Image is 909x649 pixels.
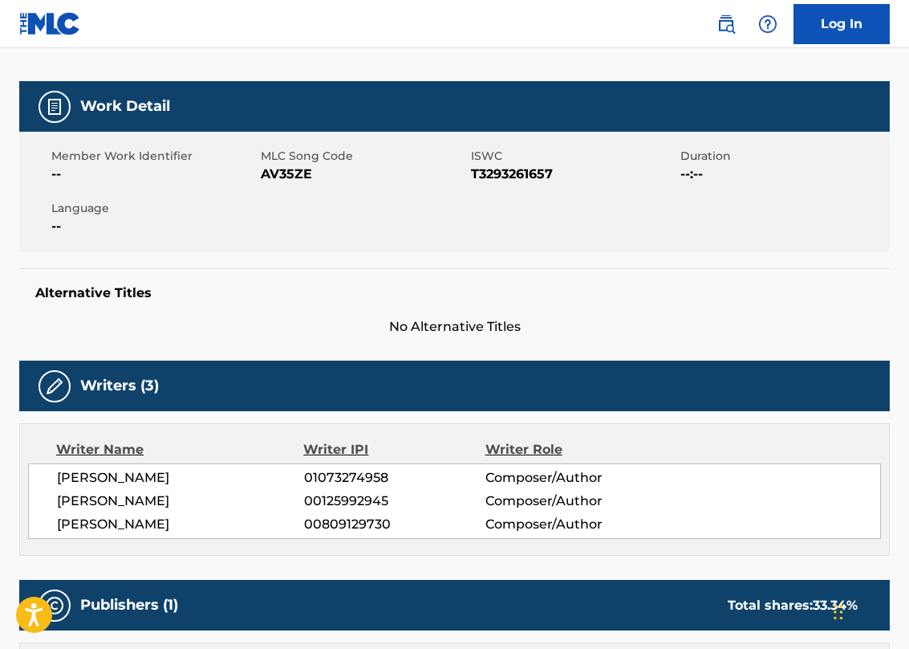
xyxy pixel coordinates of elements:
[57,492,304,511] span: [PERSON_NAME]
[80,97,170,116] h5: Work Detail
[752,8,784,40] div: Help
[45,596,64,615] img: Publishers
[716,14,736,34] img: search
[304,515,485,534] span: 00809129730
[51,200,257,217] span: Language
[485,492,650,511] span: Composer/Author
[758,14,777,34] img: help
[80,596,178,614] h5: Publishers (1)
[45,377,64,396] img: Writers
[485,515,650,534] span: Composer/Author
[304,468,485,488] span: 01073274958
[303,440,485,459] div: Writer IPI
[56,440,303,459] div: Writer Name
[471,165,676,184] span: T3293261657
[710,8,742,40] a: Public Search
[19,12,81,35] img: MLC Logo
[19,317,890,337] span: No Alternative Titles
[51,148,257,165] span: Member Work Identifier
[261,148,466,165] span: MLC Song Code
[35,285,874,301] h5: Alternative Titles
[485,440,651,459] div: Writer Role
[793,4,890,44] a: Log In
[80,377,159,395] h5: Writers (3)
[51,165,257,184] span: --
[728,596,858,615] div: Total shares:
[51,217,257,236] span: --
[471,148,676,165] span: ISWC
[57,468,304,488] span: [PERSON_NAME]
[834,588,843,636] div: Drag
[304,492,485,511] span: 00125992945
[45,97,64,116] img: Work Detail
[680,148,886,165] span: Duration
[57,515,304,534] span: [PERSON_NAME]
[485,468,650,488] span: Composer/Author
[813,598,858,613] span: 33.34 %
[680,165,886,184] span: --:--
[261,165,466,184] span: AV35ZE
[829,572,909,649] iframe: Chat Widget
